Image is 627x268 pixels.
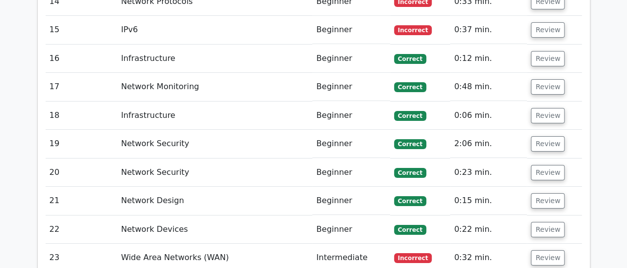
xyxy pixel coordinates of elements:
[531,193,565,209] button: Review
[450,73,527,101] td: 0:48 min.
[531,51,565,66] button: Review
[117,45,312,73] td: Infrastructure
[46,159,117,187] td: 20
[46,73,117,101] td: 17
[46,102,117,130] td: 18
[117,73,312,101] td: Network Monitoring
[117,187,312,215] td: Network Design
[117,215,312,244] td: Network Devices
[394,225,426,235] span: Correct
[394,139,426,149] span: Correct
[46,130,117,158] td: 19
[450,102,527,130] td: 0:06 min.
[46,45,117,73] td: 16
[117,130,312,158] td: Network Security
[394,82,426,92] span: Correct
[46,215,117,244] td: 22
[117,102,312,130] td: Infrastructure
[117,159,312,187] td: Network Security
[450,45,527,73] td: 0:12 min.
[312,16,390,44] td: Beginner
[312,73,390,101] td: Beginner
[312,102,390,130] td: Beginner
[531,165,565,180] button: Review
[394,54,426,64] span: Correct
[394,196,426,206] span: Correct
[394,253,432,263] span: Incorrect
[394,25,432,35] span: Incorrect
[531,79,565,95] button: Review
[312,45,390,73] td: Beginner
[312,187,390,215] td: Beginner
[531,136,565,152] button: Review
[312,130,390,158] td: Beginner
[117,16,312,44] td: IPv6
[531,222,565,237] button: Review
[450,16,527,44] td: 0:37 min.
[450,215,527,244] td: 0:22 min.
[312,159,390,187] td: Beginner
[46,16,117,44] td: 15
[394,168,426,178] span: Correct
[450,187,527,215] td: 0:15 min.
[531,22,565,38] button: Review
[531,250,565,266] button: Review
[450,130,527,158] td: 2:06 min.
[394,111,426,121] span: Correct
[450,159,527,187] td: 0:23 min.
[531,108,565,123] button: Review
[46,187,117,215] td: 21
[312,215,390,244] td: Beginner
